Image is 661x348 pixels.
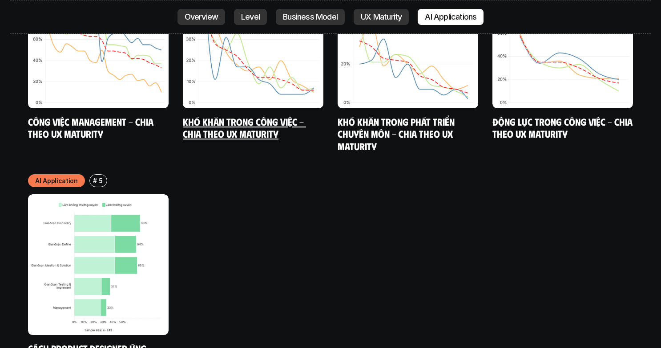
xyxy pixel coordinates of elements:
[354,9,409,25] a: UX Maturity
[241,12,260,21] p: Level
[418,9,484,25] a: AI Applications
[183,115,306,140] a: Khó khăn trong công việc - Chia theo UX Maturity
[276,9,345,25] a: Business Model
[93,177,97,184] h6: #
[28,115,156,140] a: Công việc Management - Chia theo UX maturity
[177,9,226,25] a: Overview
[425,12,476,21] p: AI Applications
[361,12,402,21] p: UX Maturity
[185,12,218,21] p: Overview
[35,176,78,185] p: AI Application
[492,115,635,140] a: Động lực trong công việc - Chia theo UX Maturity
[99,176,103,185] p: 5
[234,9,267,25] a: Level
[283,12,338,21] p: Business Model
[338,115,457,152] a: Khó khăn trong phát triển chuyên môn - Chia theo UX Maturity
